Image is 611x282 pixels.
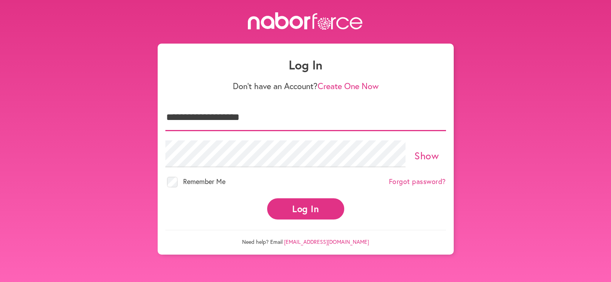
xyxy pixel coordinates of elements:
a: Forgot password? [389,177,446,186]
span: Remember Me [183,177,226,186]
p: Need help? Email [165,230,446,245]
a: Create One Now [318,80,379,91]
h1: Log In [165,57,446,72]
a: [EMAIL_ADDRESS][DOMAIN_NAME] [284,238,369,245]
button: Log In [267,198,344,220]
p: Don't have an Account? [165,81,446,91]
a: Show [414,149,439,162]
